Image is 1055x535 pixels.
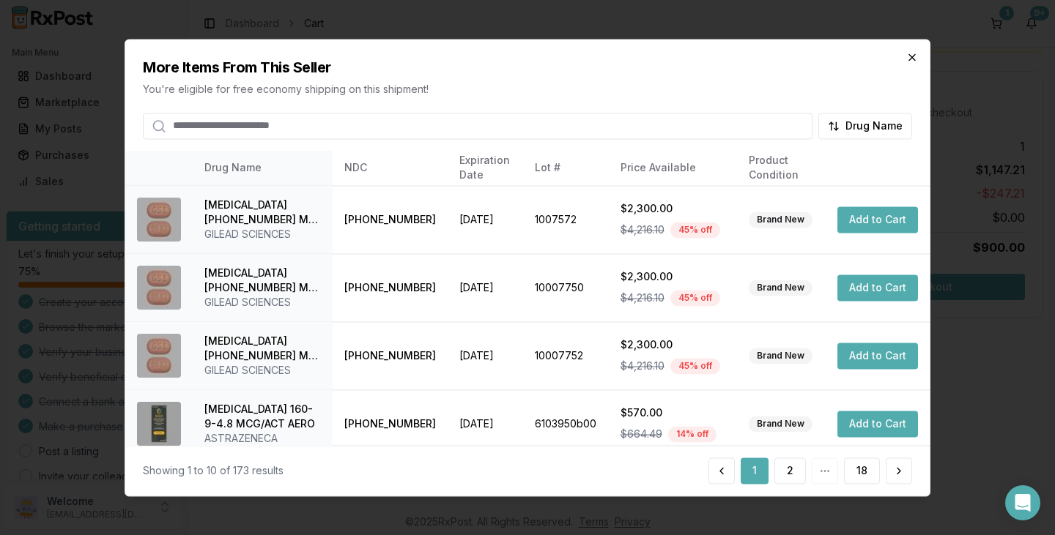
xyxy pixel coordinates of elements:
[333,322,448,390] td: [PHONE_NUMBER]
[137,198,181,242] img: Biktarvy 50-200-25 MG TABS
[749,416,812,432] div: Brand New
[837,206,918,233] button: Add to Cart
[621,201,725,216] div: $2,300.00
[609,151,737,186] th: Price Available
[837,274,918,301] button: Add to Cart
[668,426,717,442] div: 14 % off
[621,405,725,420] div: $570.00
[204,198,321,227] div: [MEDICAL_DATA] [PHONE_NUMBER] MG TABS
[137,334,181,378] img: Biktarvy 50-200-25 MG TABS
[523,390,609,458] td: 6103950b00
[143,82,912,97] p: You're eligible for free economy shipping on this shipment!
[670,222,720,238] div: 45 % off
[523,186,609,254] td: 1007572
[749,348,812,364] div: Brand New
[193,151,333,186] th: Drug Name
[448,390,523,458] td: [DATE]
[621,222,665,237] span: $4,216.10
[523,254,609,322] td: 10007750
[749,212,812,228] div: Brand New
[837,343,918,369] button: Add to Cart
[333,186,448,254] td: [PHONE_NUMBER]
[621,359,665,373] span: $4,216.10
[523,151,609,186] th: Lot #
[143,57,912,78] h2: More Items From This Seller
[621,269,725,284] div: $2,300.00
[670,290,720,306] div: 45 % off
[143,463,284,478] div: Showing 1 to 10 of 173 results
[204,363,321,378] div: GILEAD SCIENCES
[774,457,806,484] button: 2
[204,334,321,363] div: [MEDICAL_DATA] [PHONE_NUMBER] MG TABS
[749,280,812,296] div: Brand New
[448,186,523,254] td: [DATE]
[333,254,448,322] td: [PHONE_NUMBER]
[448,322,523,390] td: [DATE]
[333,151,448,186] th: NDC
[845,119,903,133] span: Drug Name
[204,402,321,431] div: [MEDICAL_DATA] 160-9-4.8 MCG/ACT AERO
[621,427,662,441] span: $664.49
[204,227,321,242] div: GILEAD SCIENCES
[448,254,523,322] td: [DATE]
[844,457,880,484] button: 18
[737,151,826,186] th: Product Condition
[837,411,918,437] button: Add to Cart
[741,457,769,484] button: 1
[333,390,448,458] td: [PHONE_NUMBER]
[137,266,181,310] img: Biktarvy 50-200-25 MG TABS
[621,291,665,305] span: $4,216.10
[670,358,720,374] div: 45 % off
[621,337,725,352] div: $2,300.00
[204,266,321,295] div: [MEDICAL_DATA] [PHONE_NUMBER] MG TABS
[137,402,181,446] img: Breztri Aerosphere 160-9-4.8 MCG/ACT AERO
[448,151,523,186] th: Expiration Date
[523,322,609,390] td: 10007752
[204,431,321,446] div: ASTRAZENECA
[818,113,912,139] button: Drug Name
[204,295,321,310] div: GILEAD SCIENCES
